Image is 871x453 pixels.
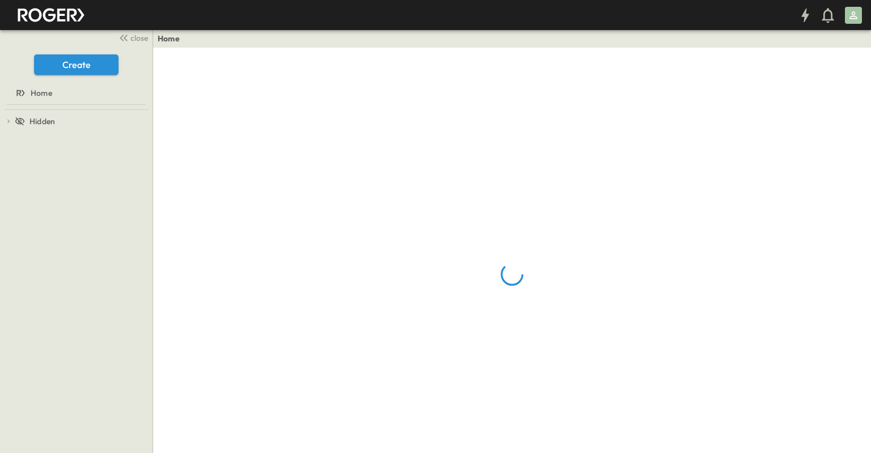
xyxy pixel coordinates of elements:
[158,33,180,44] a: Home
[34,54,119,75] button: Create
[29,116,55,127] span: Hidden
[130,32,148,44] span: close
[114,29,150,45] button: close
[31,87,52,99] span: Home
[158,33,187,44] nav: breadcrumbs
[2,85,148,101] a: Home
